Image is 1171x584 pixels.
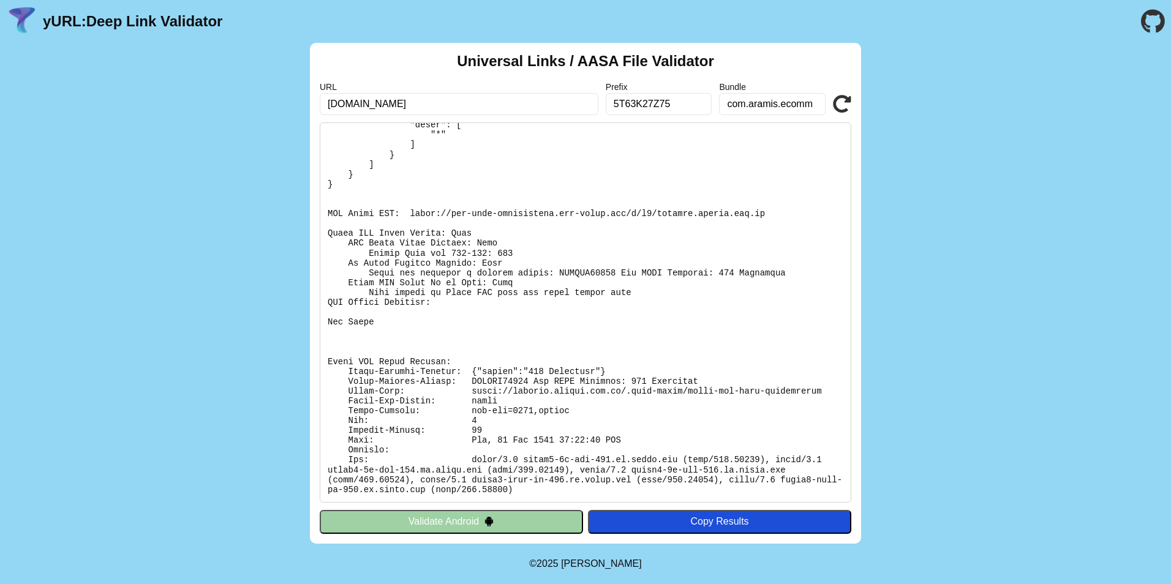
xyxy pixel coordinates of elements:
[588,510,851,533] button: Copy Results
[529,544,641,584] footer: ©
[606,82,712,92] label: Prefix
[457,53,714,70] h2: Universal Links / AASA File Validator
[719,93,826,115] input: Optional
[320,82,598,92] label: URL
[537,558,559,569] span: 2025
[561,558,642,569] a: Michael Ibragimchayev's Personal Site
[320,93,598,115] input: Required
[594,516,845,527] div: Copy Results
[320,510,583,533] button: Validate Android
[484,516,494,526] img: droidIcon.svg
[6,6,38,37] img: yURL Logo
[43,13,222,30] a: yURL:Deep Link Validator
[320,122,851,503] pre: Lorem ipsu do: sitam://consect.adipis.eli.se/.doei-tempo/incid-utl-etdo-magnaaliqua En Adminimv: ...
[719,82,826,92] label: Bundle
[606,93,712,115] input: Optional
